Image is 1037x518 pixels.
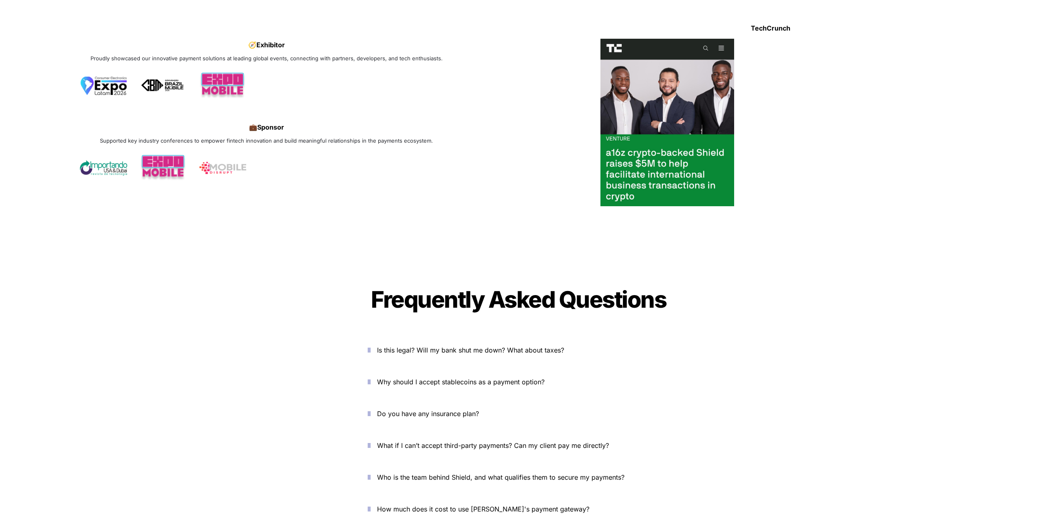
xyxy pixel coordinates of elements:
button: Is this legal? Will my bank shut me down? What about taxes? [355,337,682,363]
button: Do you have any insurance plan? [355,401,682,426]
button: What if I can’t accept third-party payments? Can my client pay me directly? [355,433,682,458]
span: How much does it cost to use [PERSON_NAME]'s payment gateway? [377,505,589,513]
strong: TechCrunch [751,24,790,32]
button: Who is the team behind Shield, and what qualifies them to secure my payments? [355,465,682,490]
span: Proudly showcased our innovative payment solutions at leading global events, connecting with part... [90,55,443,62]
strong: Exhibitor [256,41,285,49]
strong: Sponsor [257,123,284,131]
span: Frequently Asked Questions [371,286,666,313]
span: 🧭 [248,41,256,49]
span: What if I can’t accept third-party payments? Can my client pay me directly? [377,441,609,450]
span: Who is the team behind Shield, and what qualifies them to secure my payments? [377,473,624,481]
span: Do you have any insurance plan? [377,410,479,418]
button: Why should I accept stablecoins as a payment option? [355,369,682,395]
span: Supported key industry conferences to empower fintech innovation and build meaningful relationshi... [100,137,433,144]
span: Is this legal? Will my bank shut me down? What about taxes? [377,346,564,354]
span: 💼 [249,123,257,131]
span: Why should I accept stablecoins as a payment option? [377,378,545,386]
